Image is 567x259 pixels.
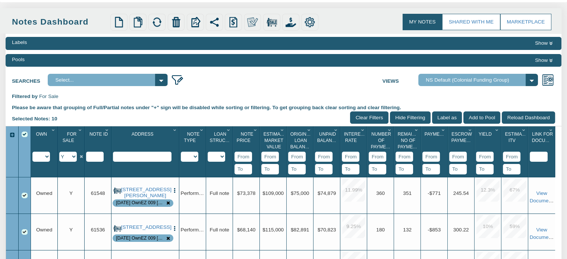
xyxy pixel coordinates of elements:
div: Estimated Itv Sort None [503,129,528,152]
span: Full note [210,190,229,196]
div: Column Menu [413,126,420,133]
label: Views [382,74,418,85]
span: Payment(P&I) [425,132,456,137]
span: Y [69,190,73,196]
input: Add to Pool [463,111,500,124]
span: Address [132,132,154,137]
div: Note Price Sort None [234,129,259,152]
span: Unpaid Balance [317,132,338,143]
img: history.png [228,17,239,27]
div: 67.0 [503,179,526,202]
div: Sort None [369,129,394,174]
div: Pools [12,56,25,63]
span: 180 [376,227,385,233]
img: purchase_offer.png [286,17,296,27]
div: Column Menu [50,126,57,133]
div: Column Menu [279,126,286,133]
div: Sort None [530,129,555,162]
span: $115,000 [262,227,284,233]
div: 9.25 [342,215,365,238]
img: export.svg [190,17,201,27]
button: Show [532,56,555,65]
img: refresh.png [152,17,162,27]
button: Press to open the note menu [171,187,178,194]
div: Column Menu [104,126,111,133]
div: For Sale Sort None [59,129,84,152]
span: Escrow Payment [451,132,473,143]
div: Column Menu [440,126,447,133]
input: Label as [432,111,462,124]
input: Clear Filters [350,111,388,124]
div: Escrow Payment Sort None [449,129,474,152]
input: Reload Dashboard [502,111,555,124]
input: To [315,164,333,174]
div: Column Menu [333,126,340,133]
div: Column Menu [467,126,474,133]
span: Interest Rate [344,132,366,143]
img: for_sale.png [113,187,121,195]
input: To [234,164,252,174]
div: Expand All [6,132,18,139]
input: To [342,164,359,174]
img: for_sale.png [113,224,121,232]
span: For Sale [63,132,77,143]
div: Column Menu [306,126,313,133]
input: To [396,164,413,174]
span: Link For Documents [532,132,561,143]
input: From [342,152,359,162]
div: Column Menu [548,126,555,133]
div: Sort None [181,129,206,162]
input: To [449,164,467,174]
input: To [503,164,520,174]
img: cell-menu.png [171,225,178,232]
input: From [288,152,306,162]
div: Loan Structure Sort None [208,129,233,152]
div: Sort None [59,129,84,162]
span: 132 [403,227,412,233]
div: Link For Documents Sort None [530,129,555,152]
div: Notes Dashboard [12,16,108,28]
div: Number Of Payments Sort None [369,129,394,152]
div: Selected Notes: 10 [12,111,63,126]
div: 11.99 [342,179,365,202]
span: 360 [376,190,385,196]
span: Original Loan Balance [290,132,312,150]
input: To [369,164,386,174]
div: Yield Sort None [476,129,501,152]
span: For Sale [39,94,59,99]
div: Note is contained in the pool 9-4-25 OwnEZ 009 T3 [116,235,165,241]
div: Column Menu [77,126,84,133]
div: Note Id Sort None [86,129,111,152]
input: From [476,152,494,162]
div: Note is contained in the pool 9-4-25 OwnEZ 009 T3 [116,200,165,206]
button: Press to open the note menu [171,224,178,232]
div: Estimated Market Value Sort None [261,129,286,152]
div: Column Menu [520,126,527,133]
div: Labels [12,39,27,46]
span: Note Id [89,132,108,137]
div: Own Sort None [32,129,57,152]
span: 245.54 [453,190,469,196]
img: share.svg [209,17,220,27]
div: 10.0 [476,215,500,238]
div: Column Menu [198,126,205,133]
a: View Documents [529,190,555,203]
div: Column Menu [386,126,393,133]
span: Filtered by [12,94,38,99]
img: views.png [542,74,554,86]
span: Performing [180,190,205,196]
div: Column Menu [171,126,179,133]
span: $70,823 [318,227,336,233]
div: Interest Rate Sort None [342,129,367,152]
span: 61536 [91,227,105,233]
span: $75,000 [291,190,309,196]
img: make_own.png [247,17,258,27]
div: Column Menu [225,126,232,133]
img: cell-menu.png [171,187,178,194]
div: Sort None [261,129,286,174]
span: Estimated Market Value [264,132,289,150]
input: From [315,152,333,162]
div: Sort None [476,129,501,174]
div: Select All [22,132,28,138]
div: Original Loan Balance Sort None [288,129,313,152]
